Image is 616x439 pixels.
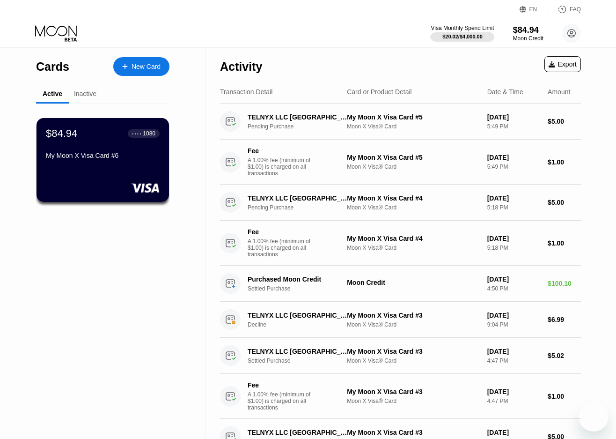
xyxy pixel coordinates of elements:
[487,357,540,364] div: 4:47 PM
[248,357,355,364] div: Settled Purchase
[513,35,543,42] div: Moon Credit
[347,88,412,96] div: Card or Product Detail
[347,194,480,202] div: My Moon X Visa Card #4
[487,388,540,395] div: [DATE]
[143,130,155,137] div: 1080
[248,123,355,130] div: Pending Purchase
[220,60,262,74] div: Activity
[544,56,581,72] div: Export
[487,154,540,161] div: [DATE]
[220,104,581,140] div: TELNYX LLC [GEOGRAPHIC_DATA] [GEOGRAPHIC_DATA]Pending PurchaseMy Moon X Visa Card #5Moon X Visa® ...
[220,266,581,302] div: Purchased Moon CreditSettled PurchaseMoon Credit[DATE]4:50 PM$100.10
[487,204,540,211] div: 5:18 PM
[487,398,540,404] div: 4:47 PM
[487,245,540,251] div: 5:18 PM
[36,60,69,74] div: Cards
[347,245,480,251] div: Moon X Visa® Card
[487,312,540,319] div: [DATE]
[548,280,581,287] div: $100.10
[248,147,313,155] div: Fee
[347,321,480,328] div: Moon X Visa® Card
[520,5,548,14] div: EN
[74,90,96,97] div: Inactive
[529,6,537,13] div: EN
[248,275,348,283] div: Purchased Moon Credit
[248,381,313,389] div: Fee
[347,429,480,436] div: My Moon X Visa Card #3
[347,398,480,404] div: Moon X Visa® Card
[248,238,318,258] div: A 1.00% fee (minimum of $1.00) is charged on all transactions
[431,25,494,31] div: Visa Monthly Spend Limit
[487,285,540,292] div: 4:50 PM
[248,204,355,211] div: Pending Purchase
[248,321,355,328] div: Decline
[548,88,570,96] div: Amount
[220,374,581,419] div: FeeA 1.00% fee (minimum of $1.00) is charged on all transactionsMy Moon X Visa Card #3Moon X Visa...
[487,348,540,355] div: [DATE]
[248,113,348,121] div: TELNYX LLC [GEOGRAPHIC_DATA] [GEOGRAPHIC_DATA]
[347,348,480,355] div: My Moon X Visa Card #3
[487,235,540,242] div: [DATE]
[248,194,348,202] div: TELNYX LLC [GEOGRAPHIC_DATA] [GEOGRAPHIC_DATA]
[220,221,581,266] div: FeeA 1.00% fee (minimum of $1.00) is charged on all transactionsMy Moon X Visa Card #4Moon X Visa...
[347,113,480,121] div: My Moon X Visa Card #5
[548,5,581,14] div: FAQ
[113,57,169,76] div: New Card
[248,312,348,319] div: TELNYX LLC [GEOGRAPHIC_DATA] [GEOGRAPHIC_DATA]
[487,275,540,283] div: [DATE]
[248,157,318,177] div: A 1.00% fee (minimum of $1.00) is charged on all transactions
[548,352,581,359] div: $5.02
[347,164,480,170] div: Moon X Visa® Card
[347,123,480,130] div: Moon X Visa® Card
[46,152,160,159] div: My Moon X Visa Card #6
[220,302,581,338] div: TELNYX LLC [GEOGRAPHIC_DATA] [GEOGRAPHIC_DATA]DeclineMy Moon X Visa Card #3Moon X Visa® Card[DATE...
[347,357,480,364] div: Moon X Visa® Card
[347,388,480,395] div: My Moon X Visa Card #3
[37,118,169,202] div: $84.94● ● ● ●1080My Moon X Visa Card #6
[513,25,543,35] div: $84.94
[132,132,141,135] div: ● ● ● ●
[347,204,480,211] div: Moon X Visa® Card
[43,90,62,97] div: Active
[220,185,581,221] div: TELNYX LLC [GEOGRAPHIC_DATA] [GEOGRAPHIC_DATA]Pending PurchaseMy Moon X Visa Card #4Moon X Visa® ...
[487,113,540,121] div: [DATE]
[487,88,523,96] div: Date & Time
[220,338,581,374] div: TELNYX LLC [GEOGRAPHIC_DATA] [GEOGRAPHIC_DATA]Settled PurchaseMy Moon X Visa Card #3Moon X Visa® ...
[548,199,581,206] div: $5.00
[442,34,483,39] div: $20.02 / $4,000.00
[248,391,318,411] div: A 1.00% fee (minimum of $1.00) is charged on all transactions
[220,140,581,185] div: FeeA 1.00% fee (minimum of $1.00) is charged on all transactionsMy Moon X Visa Card #5Moon X Visa...
[347,312,480,319] div: My Moon X Visa Card #3
[548,239,581,247] div: $1.00
[487,164,540,170] div: 5:49 PM
[248,348,348,355] div: TELNYX LLC [GEOGRAPHIC_DATA] [GEOGRAPHIC_DATA]
[487,429,540,436] div: [DATE]
[46,127,77,140] div: $84.94
[570,6,581,13] div: FAQ
[248,228,313,236] div: Fee
[549,60,577,68] div: Export
[487,194,540,202] div: [DATE]
[548,316,581,323] div: $6.99
[431,25,494,42] div: Visa Monthly Spend Limit$20.02/$4,000.00
[347,235,480,242] div: My Moon X Visa Card #4
[513,25,543,42] div: $84.94Moon Credit
[347,154,480,161] div: My Moon X Visa Card #5
[248,429,348,436] div: TELNYX LLC [GEOGRAPHIC_DATA] [GEOGRAPHIC_DATA]
[248,285,355,292] div: Settled Purchase
[487,123,540,130] div: 5:49 PM
[132,63,161,71] div: New Card
[548,118,581,125] div: $5.00
[548,393,581,400] div: $1.00
[347,279,480,286] div: Moon Credit
[487,321,540,328] div: 9:04 PM
[220,88,272,96] div: Transaction Detail
[548,158,581,166] div: $1.00
[579,402,609,432] iframe: Button to launch messaging window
